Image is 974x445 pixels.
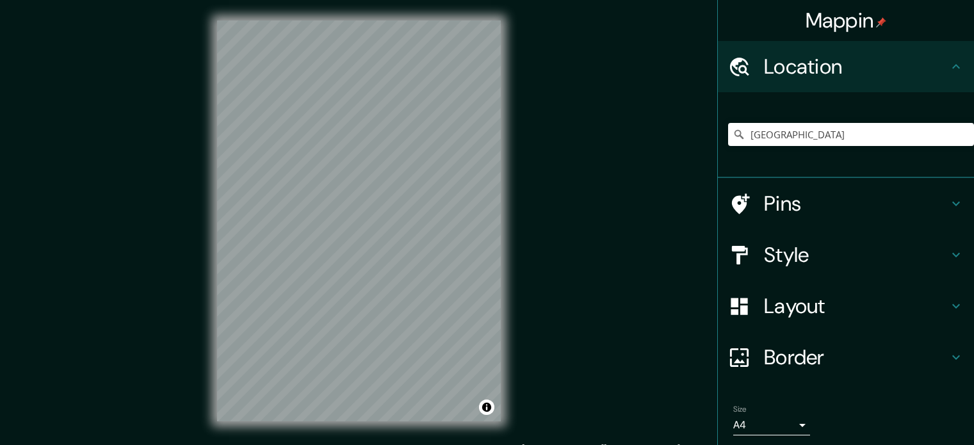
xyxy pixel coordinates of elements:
input: Pick your city or area [728,123,974,146]
h4: Border [764,344,948,370]
div: Location [718,41,974,92]
canvas: Map [217,20,501,421]
div: Pins [718,178,974,229]
button: Toggle attribution [479,400,494,415]
h4: Style [764,242,948,268]
img: pin-icon.png [876,17,886,28]
h4: Layout [764,293,948,319]
h4: Mappin [806,8,887,33]
h4: Pins [764,191,948,216]
div: Border [718,332,974,383]
h4: Location [764,54,948,79]
div: Layout [718,280,974,332]
div: Style [718,229,974,280]
label: Size [733,404,747,415]
div: A4 [733,415,810,435]
iframe: Help widget launcher [860,395,960,431]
